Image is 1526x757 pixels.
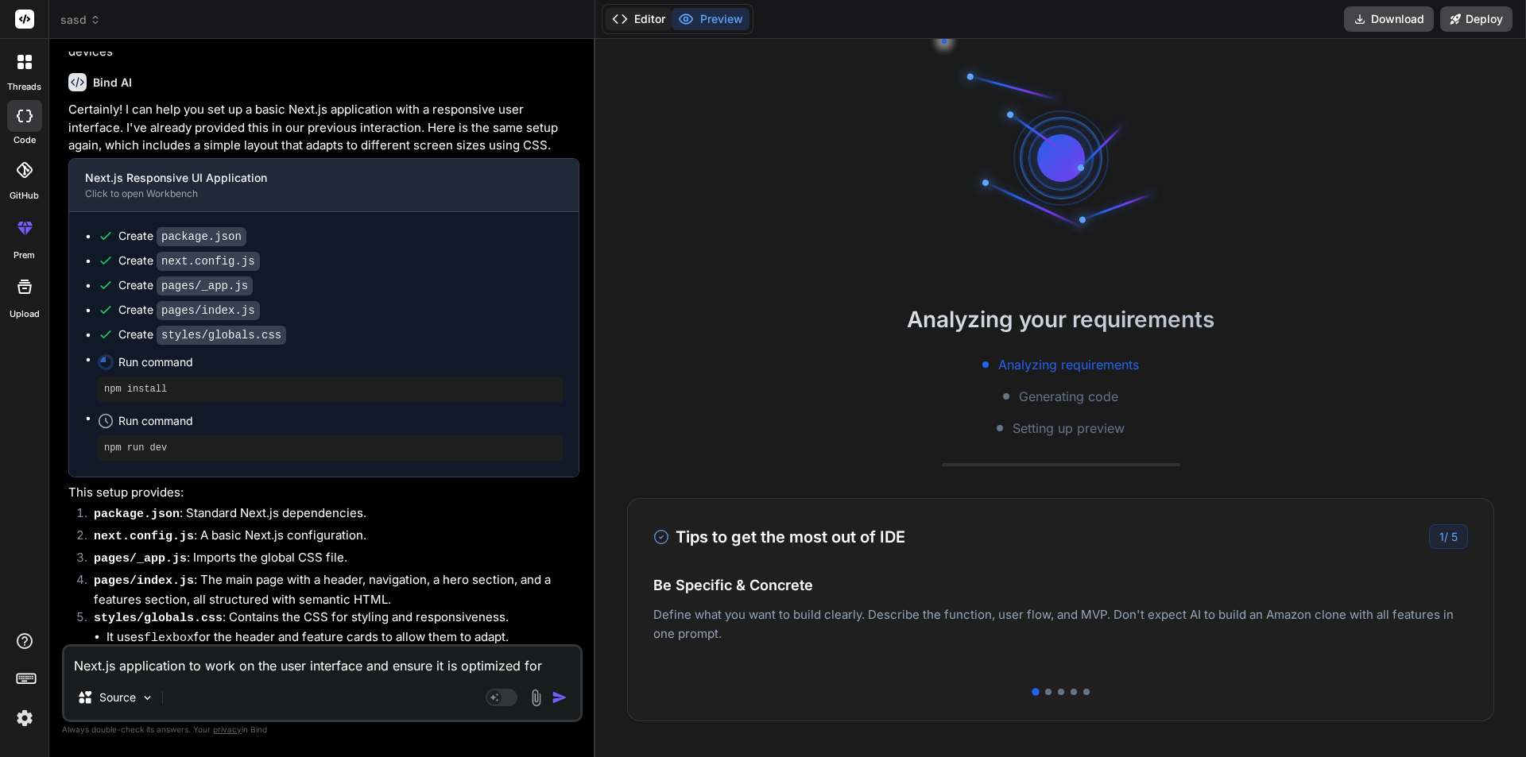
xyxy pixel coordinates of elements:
[606,8,672,30] button: Editor
[1439,530,1444,543] span: 1
[653,525,905,549] h3: Tips to get the most out of IDE
[10,189,39,203] label: GitHub
[104,442,556,454] pre: npm run dev
[85,187,537,200] div: Click to open Workbench
[99,689,136,705] p: Source
[157,276,253,295] code: pages/_app.js
[118,413,563,429] span: Run command
[81,504,579,527] li: : Standard Next.js dependencies.
[1013,419,1125,438] span: Setting up preview
[7,80,41,94] label: threads
[94,508,180,521] code: package.json
[94,612,223,625] code: styles/globals.css
[157,301,260,320] code: pages/index.js
[552,689,567,705] img: icon
[1451,530,1458,543] span: 5
[118,277,253,294] div: Create
[94,552,187,566] code: pages/_app.js
[1440,6,1512,32] button: Deploy
[527,689,545,707] img: attachment
[118,228,246,245] div: Create
[653,574,1468,596] h4: Be Specific & Concrete
[1019,387,1118,406] span: Generating code
[595,303,1526,336] h2: Analyzing your requirements
[81,608,579,742] li: : Contains the CSS for styling and responsiveness.
[62,722,583,737] p: Always double-check its answers. Your in Bind
[118,302,260,319] div: Create
[118,326,286,343] div: Create
[118,354,563,370] span: Run command
[107,628,579,648] li: It uses for the header and feature cards to allow them to adapt.
[11,705,38,732] img: settings
[1429,524,1468,549] div: /
[81,527,579,549] li: : A basic Next.js configuration.
[68,484,579,502] p: This setup provides:
[93,75,132,91] h6: Bind AI
[85,170,537,186] div: Next.js Responsive UI Application
[10,307,40,321] label: Upload
[68,101,579,155] p: Certainly! I can help you set up a basic Next.js application with a responsive user interface. I'...
[81,571,579,608] li: : The main page with a header, navigation, a hero section, and a features section, all structured...
[157,252,260,271] code: next.config.js
[141,691,154,705] img: Pick Models
[1344,6,1434,32] button: Download
[14,249,35,262] label: prem
[213,724,242,734] span: privacy
[60,12,101,28] span: sasd
[81,549,579,571] li: : Imports the global CSS file.
[998,355,1139,374] span: Analyzing requirements
[104,383,556,396] pre: npm install
[672,8,749,30] button: Preview
[157,227,246,246] code: package.json
[94,530,194,543] code: next.config.js
[94,574,194,588] code: pages/index.js
[69,159,553,211] button: Next.js Responsive UI ApplicationClick to open Workbench
[118,253,260,269] div: Create
[144,631,194,645] code: flexbox
[14,133,36,147] label: code
[157,326,286,345] code: styles/globals.css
